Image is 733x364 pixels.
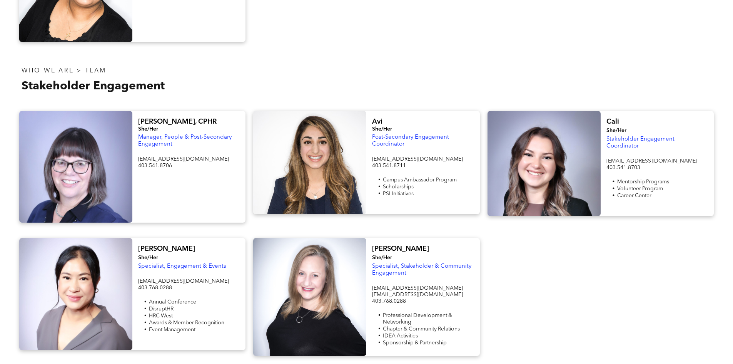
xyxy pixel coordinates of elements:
span: 403.768.0288 [372,299,406,304]
span: Scholarships [383,184,414,190]
span: [PERSON_NAME] [372,245,429,252]
span: Post-Secondary Engagement Coordinator [372,134,449,147]
span: Specialist, Stakeholder & Community Engagement [372,263,471,276]
span: Avi [372,118,382,125]
span: She/Her [138,126,158,132]
span: Cali [606,118,619,125]
span: Stakeholder Engagement Coordinator [606,136,675,149]
span: Career Center [617,193,651,198]
span: IDEA Activities [383,333,418,339]
span: Manager, People & Post-Secondary Engagement [138,134,232,147]
span: 403.541.8711 [372,163,406,168]
span: Professional Development & Networking [383,313,452,325]
span: [EMAIL_ADDRESS][DOMAIN_NAME] [372,285,463,291]
span: Awards & Member Recognition [149,320,224,325]
span: Stakeholder Engagement [22,81,165,92]
span: 403.768.0288 [138,285,172,290]
span: 403.541.8706 [138,163,172,168]
span: [EMAIL_ADDRESS][DOMAIN_NAME] [372,292,463,297]
span: [EMAIL_ADDRESS][DOMAIN_NAME] [372,156,463,162]
span: She/Her [372,126,392,132]
span: DisruptHR [149,306,174,312]
span: [EMAIL_ADDRESS][DOMAIN_NAME] [138,156,229,162]
span: Annual Conference [149,299,196,305]
span: She/Her [606,128,626,133]
span: Sponsorship & Partnership [383,340,447,346]
span: She/Her [138,255,158,260]
span: 403.541.8703 [606,165,640,170]
span: [EMAIL_ADDRESS][DOMAIN_NAME] [138,278,229,284]
span: [EMAIL_ADDRESS][DOMAIN_NAME] [606,158,697,164]
span: WHO WE ARE > TEAM [22,68,106,74]
span: [PERSON_NAME], CPHR [138,118,217,125]
span: HRC West [149,313,173,319]
span: Event Management [149,327,195,332]
span: Specialist, Engagement & Events [138,263,226,269]
span: Chapter & Community Relations [383,326,460,332]
span: PSI Initiatives [383,191,414,196]
span: Mentorship Programs [617,179,669,185]
span: [PERSON_NAME] [138,245,195,252]
span: Volunteer Program [617,186,663,191]
span: She/Her [372,255,392,260]
span: Campus Ambassador Program [383,177,457,183]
